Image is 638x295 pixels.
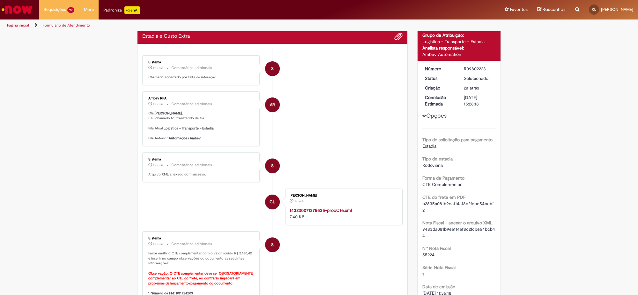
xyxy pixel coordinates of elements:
[420,75,459,82] dt: Status
[148,158,255,161] div: Sistema
[422,162,443,168] span: Rodoviária
[148,271,254,286] b: Observação: O CTE complementar deve ser OBRIGATORIAMENTE complementar ao CTE do frete, ao contrár...
[592,7,596,12] span: CL
[153,163,163,167] time: 03/05/2023 11:11:30
[153,102,163,106] time: 03/05/2023 20:42:16
[464,94,493,107] div: [DATE] 15:28:18
[290,194,396,198] div: [PERSON_NAME]
[422,143,436,149] span: Estadia
[422,194,465,200] b: CTE do frete em PDF
[124,6,140,14] p: +GenAi
[601,7,633,12] span: [PERSON_NAME]
[148,237,255,240] div: Sistema
[265,159,280,173] div: System
[153,66,163,70] time: 30/09/2025 08:09:05
[290,207,396,220] div: 7.40 KB
[5,19,420,31] ul: Trilhas de página
[271,158,274,174] span: S
[7,23,29,28] a: Página inicial
[510,6,528,13] span: Favoritos
[422,271,424,277] span: 1
[422,201,494,213] span: b2635a081b9ea114af8c2fcbe54bcbf2
[422,265,456,270] b: Série Nota Fiscal
[84,6,94,13] span: More
[265,61,280,76] div: System
[422,245,451,251] b: Nº Nota Fiscal
[422,182,462,187] span: CTE Complementar
[420,94,459,107] dt: Conclusão Estimada
[290,207,352,213] a: 143230071375535-procCTe.xml
[148,172,255,177] p: Arquivo XML anexado com sucesso.
[153,242,163,246] time: 28/04/2023 19:04:15
[164,126,214,131] b: Logistica – Transporte – Estadia
[464,66,493,72] div: R09802223
[464,85,479,91] span: 2a atrás
[420,66,459,72] dt: Número
[422,32,496,38] div: Grupo de Atribuição:
[43,23,90,28] a: Formulário de Atendimento
[271,61,274,76] span: S
[271,237,274,252] span: S
[67,7,74,13] span: 99
[394,32,403,41] button: Adicionar anexos
[422,137,493,143] b: Tipo de solicitação para pagamento
[270,97,275,113] span: AR
[1,3,33,16] img: ServiceNow
[171,162,212,168] small: Comentários adicionais
[422,38,496,45] div: Logistica – Transporte – Estadia
[420,85,459,91] dt: Criação
[270,194,275,210] span: CL
[422,284,455,290] b: Data de emissão
[422,252,434,258] span: 55224
[294,199,305,203] time: 03/05/2023 11:11:20
[148,60,255,64] div: Sistema
[265,195,280,209] div: Carlos Leszczynski
[169,136,201,141] b: Automações Ambev
[153,242,163,246] span: 2a atrás
[464,75,493,82] div: Solucionado
[265,97,280,112] div: Ambev RPA
[155,111,182,116] b: [PERSON_NAME]
[142,34,190,39] h2: Estadia e Custo Extra Histórico de tíquete
[171,241,212,247] small: Comentários adicionais
[543,6,566,12] span: Rascunhos
[422,220,493,226] b: Nota Fiscal - anexar o arquivo XML
[422,226,495,238] span: 9483da081b9ea114af8c2fcbe54bcb44
[265,237,280,252] div: System
[153,102,163,106] span: 2a atrás
[171,65,212,71] small: Comentários adicionais
[422,45,496,51] div: Analista responsável:
[44,6,66,13] span: Requisições
[537,7,566,13] a: Rascunhos
[422,51,496,58] div: Ambev Automation
[464,85,493,91] div: 14/04/2023 16:13:44
[171,101,212,107] small: Comentários adicionais
[153,66,163,70] span: 2h atrás
[103,6,140,14] div: Padroniza
[148,75,255,80] p: Chamado encerrado por falta de interação
[148,97,255,100] div: Ambev RPA
[294,199,305,203] span: 2a atrás
[148,111,255,141] p: Olá, , Seu chamado foi transferido de fila. Fila Atual: Fila Anterior:
[422,175,464,181] b: Forma de Pagamento
[153,163,163,167] span: 2a atrás
[422,156,453,162] b: Tipo de estadia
